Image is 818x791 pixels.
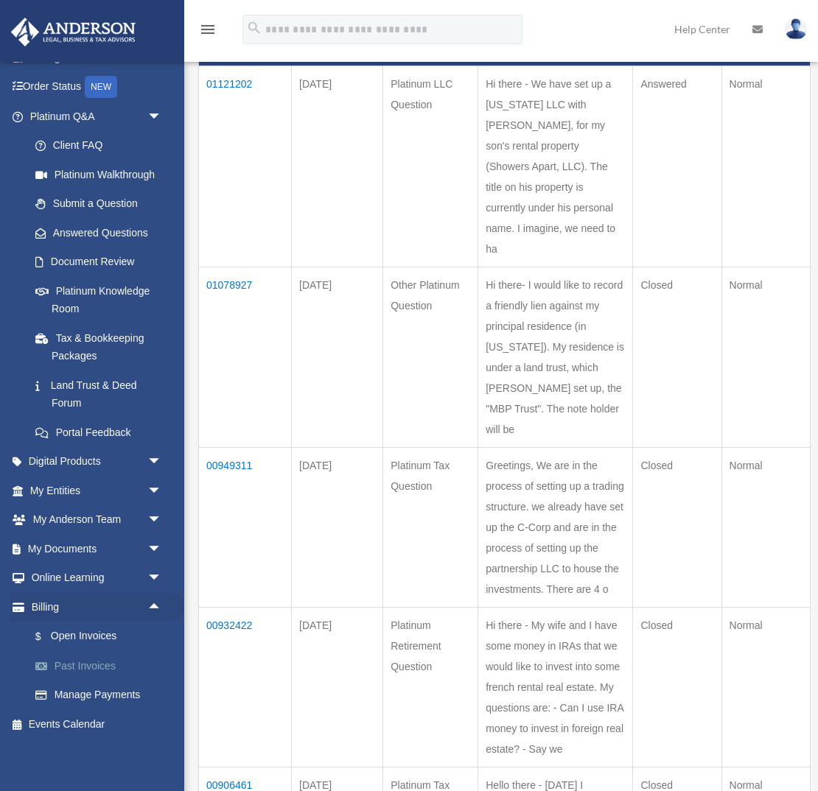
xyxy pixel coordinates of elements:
[21,247,177,277] a: Document Review
[785,18,807,40] img: User Pic
[199,448,292,608] td: 00949311
[21,276,177,323] a: Platinum Knowledge Room
[478,267,633,448] td: Hi there- I would like to record a friendly lien against my principal residence (in [US_STATE]). ...
[292,448,383,608] td: [DATE]
[633,608,721,767] td: Closed
[721,267,810,448] td: Normal
[147,534,177,564] span: arrow_drop_down
[633,66,721,267] td: Answered
[478,448,633,608] td: Greetings, We are in the process of setting up a trading structure. we already have set up the C-...
[10,592,184,622] a: Billingarrow_drop_up
[21,160,177,189] a: Platinum Walkthrough
[10,476,184,505] a: My Entitiesarrow_drop_down
[292,608,383,767] td: [DATE]
[383,608,478,767] td: Platinum Retirement Question
[199,66,292,267] td: 01121202
[147,505,177,535] span: arrow_drop_down
[21,189,177,219] a: Submit a Question
[10,534,184,563] a: My Documentsarrow_drop_down
[383,448,478,608] td: Platinum Tax Question
[43,627,51,646] span: $
[10,505,184,535] a: My Anderson Teamarrow_drop_down
[199,21,217,38] i: menu
[633,448,721,608] td: Closed
[21,218,169,247] a: Answered Questions
[199,26,217,38] a: menu
[721,448,810,608] td: Normal
[10,709,184,739] a: Events Calendar
[147,563,177,594] span: arrow_drop_down
[246,20,262,36] i: search
[478,608,633,767] td: Hi there - My wife and I have some money in IRAs that we would like to invest into some french re...
[147,447,177,477] span: arrow_drop_down
[21,323,177,370] a: Tax & Bookkeeping Packages
[147,102,177,132] span: arrow_drop_down
[383,267,478,448] td: Other Platinum Question
[10,102,177,131] a: Platinum Q&Aarrow_drop_down
[21,622,184,652] a: $Open Invoices
[21,370,177,418] a: Land Trust & Deed Forum
[21,131,177,161] a: Client FAQ
[199,608,292,767] td: 00932422
[85,76,117,98] div: NEW
[721,66,810,267] td: Normal
[21,681,184,710] a: Manage Payments
[21,651,184,681] a: Past Invoices
[10,447,184,477] a: Digital Productsarrow_drop_down
[292,267,383,448] td: [DATE]
[721,608,810,767] td: Normal
[10,563,184,593] a: Online Learningarrow_drop_down
[199,267,292,448] td: 01078927
[478,66,633,267] td: Hi there - We have set up a [US_STATE] LLC with [PERSON_NAME], for my son's rental property (Show...
[7,18,140,46] img: Anderson Advisors Platinum Portal
[147,476,177,506] span: arrow_drop_down
[633,267,721,448] td: Closed
[21,418,177,447] a: Portal Feedback
[147,592,177,622] span: arrow_drop_up
[383,66,478,267] td: Platinum LLC Question
[292,66,383,267] td: [DATE]
[10,72,184,102] a: Order StatusNEW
